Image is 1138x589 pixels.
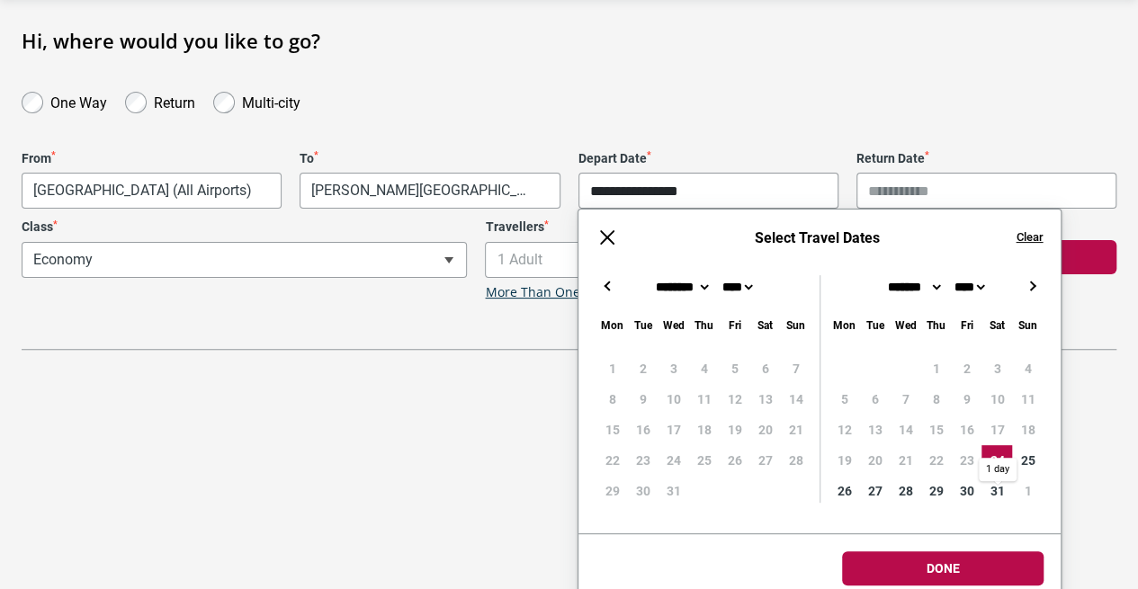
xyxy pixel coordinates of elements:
[890,315,920,335] div: Wednesday
[859,476,890,506] div: 27
[981,476,1012,506] div: 31
[485,242,930,278] span: 1 Adult
[1021,275,1043,297] button: →
[780,315,811,335] div: Sunday
[22,243,466,277] span: Economy
[596,275,618,297] button: ←
[22,219,467,235] label: Class
[920,315,951,335] div: Thursday
[22,29,1116,52] h1: Hi, where would you like to go?
[627,315,658,335] div: Tuesday
[829,476,859,506] div: 26
[154,90,195,112] label: Return
[859,315,890,335] div: Tuesday
[658,315,688,335] div: Wednesday
[1012,445,1043,476] div: 25
[300,173,560,209] span: Florence, Italy
[688,315,719,335] div: Thursday
[951,476,981,506] div: 30
[636,229,998,246] h6: Select Travel Dates
[981,315,1012,335] div: Saturday
[842,551,1044,585] button: Done
[749,315,780,335] div: Saturday
[1012,315,1043,335] div: Sunday
[920,476,951,506] div: 29
[50,90,107,112] label: One Way
[300,151,560,166] label: To
[1016,229,1043,245] button: Clear
[719,315,749,335] div: Friday
[1012,476,1043,506] div: 1
[22,151,282,166] label: From
[485,219,930,235] label: Travellers
[486,243,929,277] span: 1 Adult
[829,315,859,335] div: Monday
[485,285,641,300] a: More Than One Traveller?
[951,315,981,335] div: Friday
[856,151,1116,166] label: Return Date
[22,174,281,208] span: Melbourne, Australia
[578,151,838,166] label: Depart Date
[596,315,627,335] div: Monday
[300,174,559,208] span: Florence, Italy
[890,476,920,506] div: 28
[22,173,282,209] span: Melbourne, Australia
[981,445,1012,476] div: 24
[22,242,467,278] span: Economy
[242,90,300,112] label: Multi-city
